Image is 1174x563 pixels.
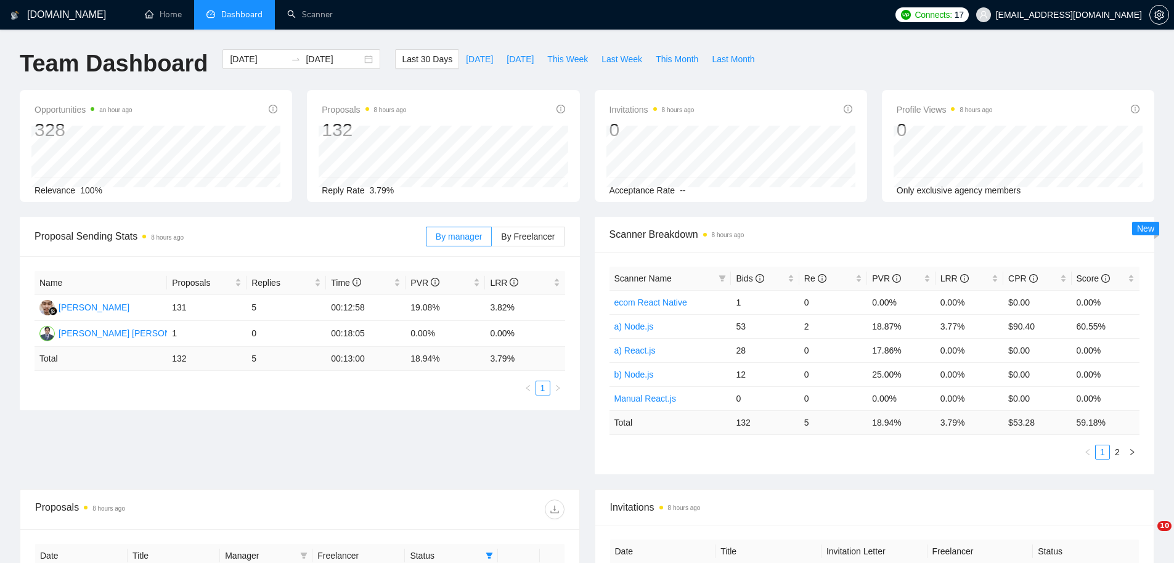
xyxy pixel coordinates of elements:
span: Last Week [601,52,642,66]
span: Only exclusive agency members [897,185,1021,195]
button: Last Week [595,49,649,69]
span: CPR [1008,273,1037,283]
span: This Week [547,52,588,66]
span: By manager [436,232,482,241]
span: LRR [490,278,518,288]
th: Proposals [167,271,247,295]
a: MA[PERSON_NAME] [PERSON_NAME] [39,328,203,338]
td: 132 [167,347,247,371]
span: Invitations [610,500,1139,515]
span: Dashboard [221,9,263,20]
span: New [1137,224,1154,233]
span: 17 [955,8,964,22]
span: info-circle [960,274,969,283]
td: 5 [247,295,326,321]
span: Last 30 Days [402,52,452,66]
td: 0.00% [485,321,565,347]
td: 0.00% [936,386,1003,410]
span: Reply Rate [322,185,364,195]
td: 1 [731,290,799,314]
span: info-circle [756,274,764,283]
h1: Team Dashboard [20,49,208,78]
div: [PERSON_NAME] [PERSON_NAME] [59,326,203,340]
td: 0.00% [936,362,1003,386]
td: 3.79 % [485,347,565,371]
td: 00:13:00 [326,347,406,371]
td: 3.79 % [936,410,1003,434]
td: 0.00% [1072,362,1139,386]
div: Proposals [35,500,300,519]
li: 1 [536,381,550,395]
span: Relevance [35,185,75,195]
li: Previous Page [521,381,536,395]
td: 0 [731,386,799,410]
td: 131 [167,295,247,321]
span: Bids [736,273,764,283]
div: 0 [609,118,695,142]
td: 1 [167,321,247,347]
div: [PERSON_NAME] [59,301,129,314]
button: right [1125,445,1139,460]
span: info-circle [818,274,826,283]
a: a) Node.js [614,322,654,331]
td: 0 [247,321,326,347]
span: [DATE] [466,52,493,66]
span: filter [486,552,493,559]
td: 0.00% [1072,338,1139,362]
span: info-circle [556,105,565,113]
span: dashboard [206,10,215,18]
span: [DATE] [507,52,534,66]
button: [DATE] [459,49,500,69]
time: 8 hours ago [374,107,407,113]
span: info-circle [1029,274,1038,283]
td: 0.00% [1072,290,1139,314]
span: filter [300,552,308,559]
th: Replies [247,271,326,295]
li: 2 [1110,445,1125,460]
td: 28 [731,338,799,362]
button: This Week [540,49,595,69]
td: $ 53.28 [1003,410,1071,434]
td: 60.55% [1072,314,1139,338]
td: 0.00% [867,290,935,314]
td: 18.94 % [867,410,935,434]
td: 0 [799,338,867,362]
td: 00:12:58 [326,295,406,321]
td: 0.00% [936,290,1003,314]
input: Start date [230,52,286,66]
a: ecom React Native [614,298,687,307]
a: homeHome [145,9,182,20]
span: right [554,384,561,392]
td: 0.00% [1072,386,1139,410]
td: 132 [731,410,799,434]
li: Next Page [1125,445,1139,460]
span: filter [719,275,726,282]
img: AI [39,300,55,315]
button: Last 30 Days [395,49,459,69]
span: Manager [225,549,295,562]
span: setting [1150,10,1168,20]
td: 53 [731,314,799,338]
td: 2 [799,314,867,338]
span: Re [804,273,826,283]
td: 0 [799,386,867,410]
th: Name [35,271,167,295]
li: Next Page [550,381,565,395]
li: 1 [1095,445,1110,460]
td: 00:18:05 [326,321,406,347]
span: left [1084,448,1091,456]
span: This Month [656,52,698,66]
img: gigradar-bm.png [49,307,57,315]
td: 18.87% [867,314,935,338]
td: 12 [731,362,799,386]
span: Time [331,278,361,288]
td: $0.00 [1003,362,1071,386]
td: 5 [799,410,867,434]
button: left [521,381,536,395]
span: Scanner Name [614,273,672,283]
span: user [979,10,988,19]
td: $0.00 [1003,386,1071,410]
td: 0 [799,362,867,386]
td: 0.00% [406,321,485,347]
button: setting [1149,5,1169,25]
